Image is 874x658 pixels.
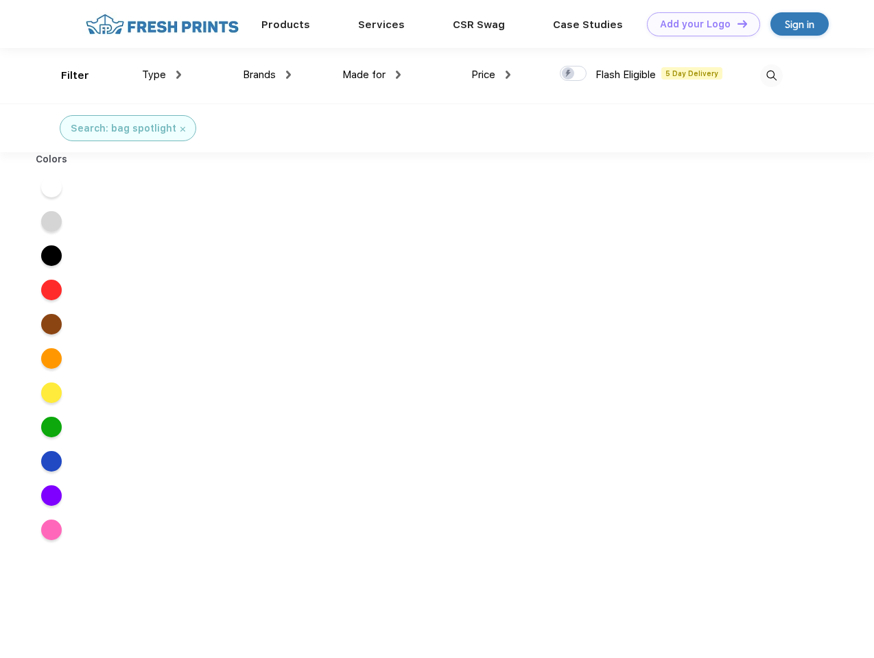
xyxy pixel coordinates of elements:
[396,71,401,79] img: dropdown.png
[737,20,747,27] img: DT
[770,12,829,36] a: Sign in
[661,67,722,80] span: 5 Day Delivery
[82,12,243,36] img: fo%20logo%202.webp
[261,19,310,31] a: Products
[506,71,510,79] img: dropdown.png
[595,69,656,81] span: Flash Eligible
[243,69,276,81] span: Brands
[286,71,291,79] img: dropdown.png
[25,152,78,167] div: Colors
[342,69,386,81] span: Made for
[660,19,731,30] div: Add your Logo
[785,16,814,32] div: Sign in
[180,127,185,132] img: filter_cancel.svg
[760,64,783,87] img: desktop_search.svg
[142,69,166,81] span: Type
[176,71,181,79] img: dropdown.png
[71,121,176,136] div: Search: bag spotlight
[61,68,89,84] div: Filter
[471,69,495,81] span: Price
